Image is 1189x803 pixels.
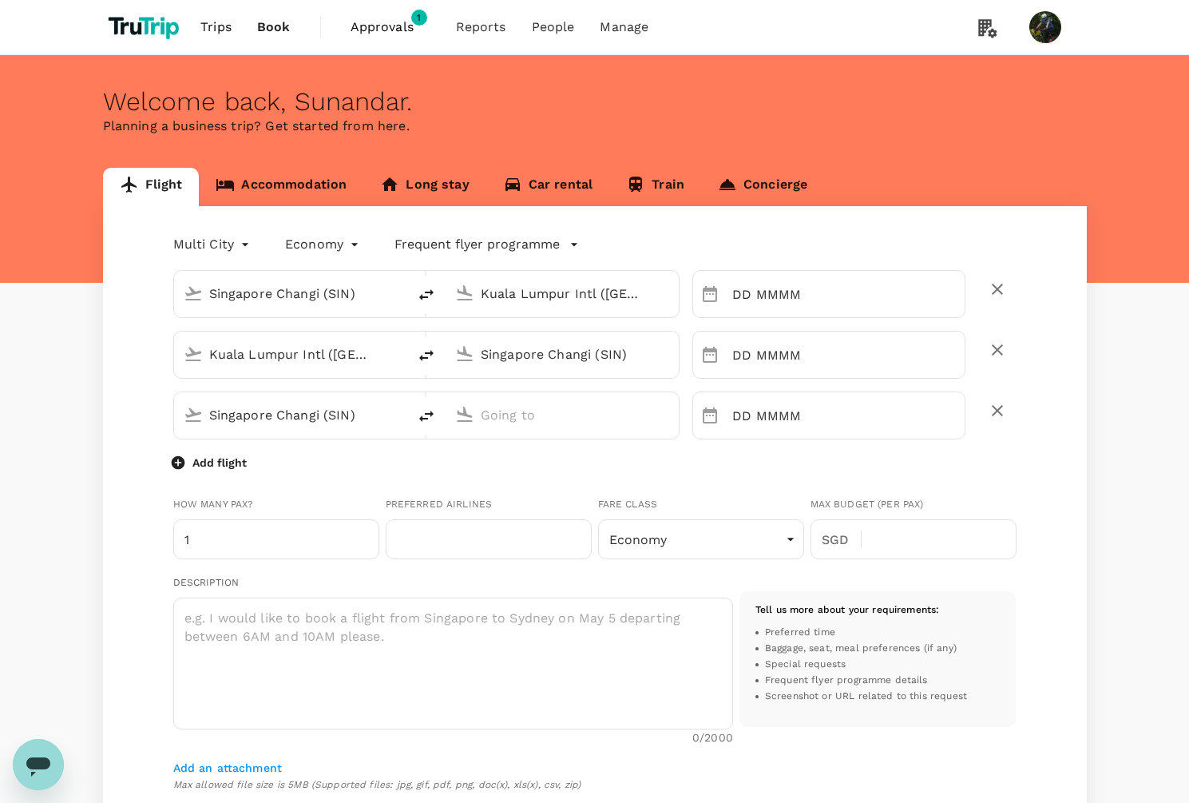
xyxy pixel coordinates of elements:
span: Manage [600,18,648,37]
div: Economy [285,232,363,257]
input: Depart from [209,403,374,427]
div: Multi City [173,232,254,257]
button: Frequent flyer programme [394,235,579,254]
input: Going to [481,403,645,427]
button: delete [407,397,446,435]
img: TruTrip logo [103,10,188,45]
span: Preferred time [765,625,835,641]
span: Special requests [765,657,846,673]
span: Reports [456,18,506,37]
p: 0 /2000 [692,729,733,745]
input: Depart from [209,342,374,367]
div: Preferred Airlines [386,497,592,513]
div: Fare Class [598,497,804,513]
span: Max allowed file size is 5MB (Supported files: jpg, gif, pdf, png, doc(x), xls(x), csv, zip) [173,777,1017,793]
p: Planning a business trip? Get started from here. [103,117,1087,136]
div: How many pax? [173,497,379,513]
span: Trips [200,18,232,37]
a: Car rental [486,168,610,206]
input: Departure [732,270,965,318]
p: Frequent flyer programme [394,235,560,254]
span: 1 [411,10,427,26]
button: Open [396,413,399,416]
button: Open [396,352,399,356]
button: Choose date [694,400,726,431]
p: SGD [822,531,861,550]
a: Concierge [701,168,824,206]
a: Long stay [363,168,486,206]
span: Description [173,577,240,588]
input: Depart from [209,281,374,306]
button: delete [978,392,1017,430]
input: Departure [732,331,965,379]
span: Baggage, seat, meal preferences (if any) [765,641,957,657]
span: People [532,18,575,37]
div: Welcome back , Sunandar . [103,87,1087,117]
input: Departure [732,392,965,439]
input: Going to [481,342,645,367]
button: delete [407,336,446,375]
button: delete [978,331,1017,369]
a: Train [609,168,701,206]
span: Tell us more about your requirements : [755,604,940,615]
button: Add flight [173,455,247,471]
button: Open [396,292,399,295]
input: Going to [481,281,645,306]
span: Book [257,18,291,37]
div: Economy [598,519,804,559]
p: Add flight [192,455,247,471]
span: Add an attachment [173,761,283,774]
iframe: Button to launch messaging window [13,739,64,790]
img: Sunandar Sunandar [1029,11,1061,43]
button: Open [668,413,671,416]
div: Max Budget (per pax) [811,497,1017,513]
button: delete [407,276,446,314]
button: Open [668,352,671,356]
span: Screenshot or URL related to this request [765,689,967,705]
button: Choose date [694,339,726,371]
a: Flight [103,168,200,206]
button: delete [978,270,1017,308]
span: Approvals [351,18,430,37]
span: Frequent flyer programme details [765,673,928,689]
button: Choose date [694,278,726,310]
button: Open [668,292,671,295]
a: Accommodation [199,168,363,206]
